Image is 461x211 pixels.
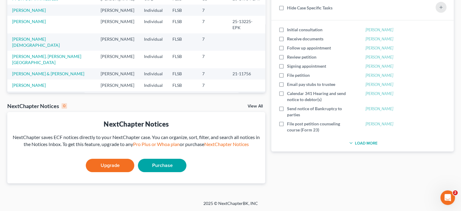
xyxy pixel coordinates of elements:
a: NextChapter Notices [204,141,249,147]
span: Calendar 341 Hearing and send notice to debtor(s) [287,91,346,102]
td: 7 [197,33,228,51]
a: [PERSON_NAME] [366,82,393,87]
a: [PERSON_NAME] [366,73,393,78]
a: Pro Plus or Whoa plan [133,141,179,147]
td: FLSB [168,80,197,91]
span: Review petition [287,54,316,60]
td: FLSB [168,16,197,33]
td: Individual [139,68,168,80]
a: [PERSON_NAME] [366,107,393,111]
a: [PERSON_NAME] [12,19,46,24]
span: Send notice of Bankruptcy to parties [287,106,342,117]
span: Hide Case Specific Tasks [287,5,332,10]
td: [PERSON_NAME] [96,16,139,33]
td: 21-11756 [228,68,265,80]
td: [PERSON_NAME] [96,51,139,68]
a: [PERSON_NAME] [366,64,393,69]
td: Individual [139,91,168,102]
a: [PERSON_NAME] [366,46,393,50]
td: FLSB [168,33,197,51]
div: NextChapter Notices [12,119,260,129]
span: Email pay stubs to trustee [287,82,335,87]
span: Initial consultation [287,27,322,32]
td: 7 [197,5,228,16]
span: File post petition counseling course (Form 23) [287,121,340,132]
iframe: Intercom live chat [440,190,455,205]
a: [PERSON_NAME] [366,91,393,96]
td: 7 [197,51,228,68]
a: [PERSON_NAME]. [PERSON_NAME][GEOGRAPHIC_DATA] [12,54,81,65]
button: Load More [347,139,377,147]
div: NextChapter saves ECF notices directly to your NextChapter case. You can organize, sort, filter, ... [12,134,260,148]
td: 13 [197,91,228,102]
td: Individual [139,51,168,68]
td: [PERSON_NAME] [96,33,139,51]
td: Individual [139,16,168,33]
td: [PERSON_NAME] [96,68,139,80]
a: [PERSON_NAME] & [PERSON_NAME] [12,71,84,76]
div: 0 [62,103,67,109]
td: Individual [139,5,168,16]
td: 25-13225-EPK [228,16,265,33]
td: 7 [197,16,228,33]
a: [PERSON_NAME] [366,122,393,126]
a: [PERSON_NAME][DEMOGRAPHIC_DATA] [12,36,60,48]
a: [PERSON_NAME] [366,28,393,32]
a: [PERSON_NAME] [366,55,393,60]
a: [PERSON_NAME] [12,8,46,13]
td: FLSB [168,5,197,16]
td: 7 [197,80,228,91]
td: FLSB [168,51,197,68]
td: 7 [197,68,228,80]
a: [PERSON_NAME] [12,83,46,88]
a: Upgrade [86,159,134,172]
span: File petition [287,73,310,78]
td: FLSB [168,91,197,102]
td: [PERSON_NAME] [96,80,139,91]
a: View All [248,104,263,108]
td: [PERSON_NAME] [96,5,139,16]
span: Receive documents [287,36,323,41]
td: Individual [139,33,168,51]
td: [PERSON_NAME] [96,91,139,102]
span: Signing appointment [287,63,326,69]
div: NextChapter Notices [7,102,67,110]
a: Purchase [138,159,186,172]
td: FLSB [168,68,197,80]
span: Follow up appointment [287,45,331,50]
a: [PERSON_NAME] [366,37,393,41]
td: Individual [139,80,168,91]
span: 2 [453,190,458,195]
